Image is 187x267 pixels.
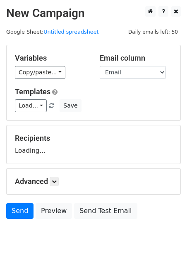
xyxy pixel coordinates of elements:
a: Daily emails left: 50 [125,29,181,35]
a: Preview [36,203,72,219]
button: Save [60,99,81,112]
a: Copy/paste... [15,66,65,79]
a: Untitled spreadsheet [43,29,98,35]
h5: Email column [100,54,172,63]
h5: Recipients [15,134,172,143]
h5: Advanced [15,177,172,186]
div: Loading... [15,134,172,155]
a: Send [6,203,34,219]
h2: New Campaign [6,6,181,20]
span: Daily emails left: 50 [125,27,181,37]
a: Send Test Email [74,203,137,219]
h5: Variables [15,54,87,63]
a: Load... [15,99,47,112]
small: Google Sheet: [6,29,99,35]
a: Templates [15,87,50,96]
